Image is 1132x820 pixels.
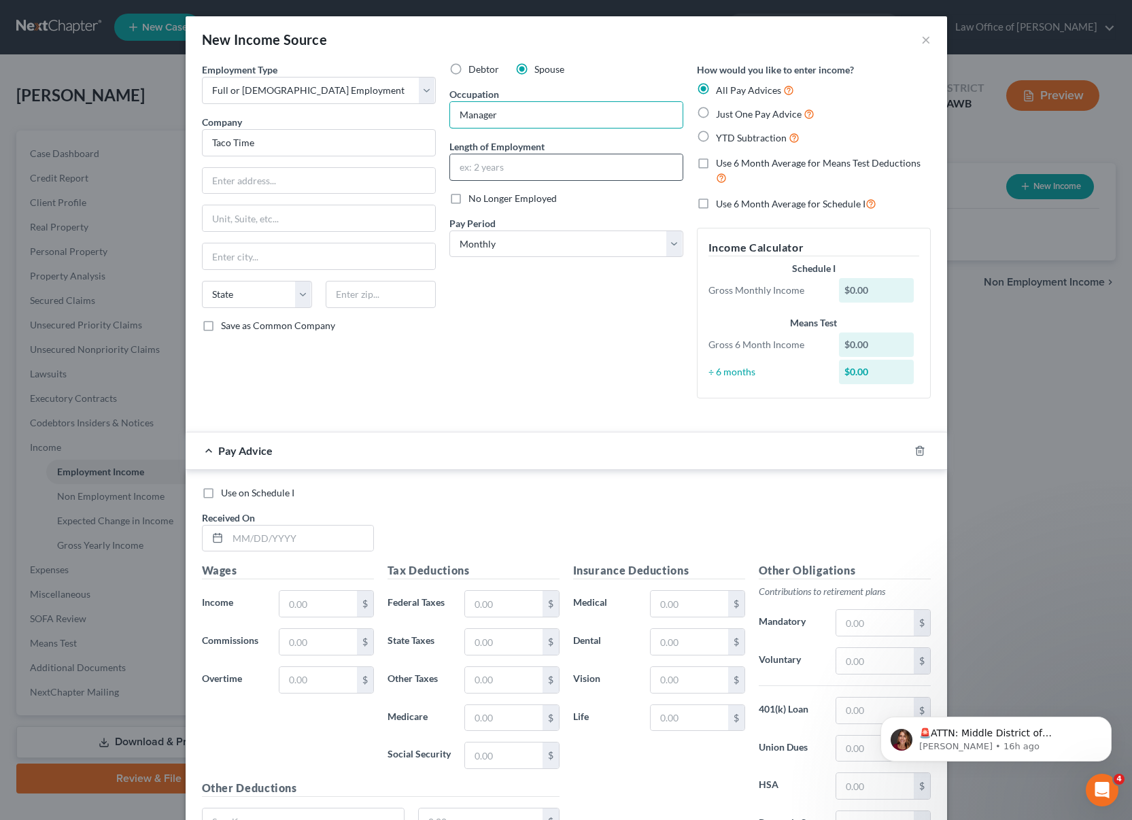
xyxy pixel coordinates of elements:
label: Occupation [449,87,499,101]
label: Dental [566,628,644,655]
div: Gross 6 Month Income [702,338,833,352]
label: Vision [566,666,644,694]
div: $0.00 [839,332,914,357]
div: $ [543,591,559,617]
div: Gross Monthly Income [702,284,833,297]
label: Federal Taxes [381,590,458,617]
span: Just One Pay Advice [716,108,802,120]
span: Received On [202,512,255,524]
label: Union Dues [752,735,829,762]
label: How would you like to enter income? [697,63,854,77]
input: 0.00 [651,591,727,617]
input: -- [450,102,683,128]
input: Enter zip... [326,281,436,308]
input: ex: 2 years [450,154,683,180]
input: 0.00 [836,648,913,674]
div: ÷ 6 months [702,365,833,379]
input: 0.00 [465,742,542,768]
div: Schedule I [708,262,919,275]
span: YTD Subtraction [716,132,787,143]
input: Unit, Suite, etc... [203,205,435,231]
div: $0.00 [839,360,914,384]
h5: Tax Deductions [388,562,560,579]
input: MM/DD/YYYY [228,526,373,551]
div: $ [728,629,744,655]
h5: Wages [202,562,374,579]
span: Employment Type [202,64,277,75]
input: 0.00 [465,591,542,617]
input: 0.00 [465,705,542,731]
span: Spouse [534,63,564,75]
input: 0.00 [279,667,356,693]
h5: Other Obligations [759,562,931,579]
label: Mandatory [752,609,829,636]
div: $ [728,705,744,731]
div: $0.00 [839,278,914,303]
label: HSA [752,772,829,800]
iframe: Intercom live chat [1086,774,1118,806]
div: $ [543,667,559,693]
input: 0.00 [651,629,727,655]
input: 0.00 [836,610,913,636]
label: State Taxes [381,628,458,655]
div: New Income Source [202,30,328,49]
button: × [921,31,931,48]
span: Pay Period [449,218,496,229]
label: Medicare [381,704,458,732]
span: Debtor [468,63,499,75]
input: 0.00 [279,629,356,655]
input: Search company by name... [202,129,436,156]
input: 0.00 [651,667,727,693]
input: 0.00 [465,667,542,693]
div: $ [914,648,930,674]
span: Save as Common Company [221,320,335,331]
label: Length of Employment [449,139,545,154]
div: Means Test [708,316,919,330]
iframe: Intercom notifications message [860,688,1132,783]
span: Income [202,596,233,608]
div: $ [914,773,930,799]
h5: Insurance Deductions [573,562,745,579]
span: All Pay Advices [716,84,781,96]
p: Contributions to retirement plans [759,585,931,598]
span: 4 [1114,774,1125,785]
span: Use on Schedule I [221,487,294,498]
input: 0.00 [836,698,913,723]
label: Commissions [195,628,273,655]
label: Overtime [195,666,273,694]
label: Voluntary [752,647,829,674]
div: $ [357,591,373,617]
div: $ [914,610,930,636]
div: $ [543,629,559,655]
span: Use 6 Month Average for Means Test Deductions [716,157,921,169]
div: $ [543,705,559,731]
span: Company [202,116,242,128]
div: $ [357,629,373,655]
label: Social Security [381,742,458,769]
div: $ [728,667,744,693]
div: $ [728,591,744,617]
input: 0.00 [279,591,356,617]
div: $ [357,667,373,693]
h5: Other Deductions [202,780,560,797]
input: 0.00 [836,736,913,762]
h5: Income Calculator [708,239,919,256]
input: 0.00 [465,629,542,655]
div: $ [543,742,559,768]
input: Enter city... [203,243,435,269]
label: Life [566,704,644,732]
span: Use 6 Month Average for Schedule I [716,198,865,209]
label: Other Taxes [381,666,458,694]
input: 0.00 [651,705,727,731]
label: Medical [566,590,644,617]
label: 401(k) Loan [752,697,829,724]
span: No Longer Employed [468,192,557,204]
input: Enter address... [203,168,435,194]
span: Pay Advice [218,444,273,457]
input: 0.00 [836,773,913,799]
